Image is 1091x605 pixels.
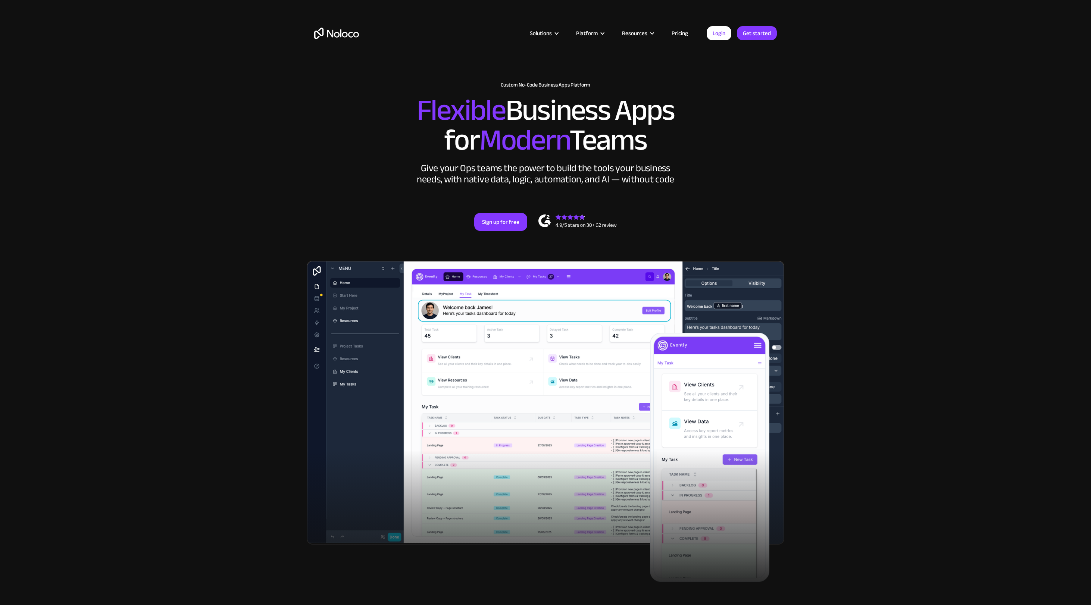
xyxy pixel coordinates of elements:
[415,163,676,185] div: Give your Ops teams the power to build the tools your business needs, with native data, logic, au...
[417,82,506,138] span: Flexible
[521,28,567,38] div: Solutions
[314,82,777,88] h1: Custom No-Code Business Apps Platform
[707,26,731,40] a: Login
[314,28,359,39] a: home
[613,28,662,38] div: Resources
[314,95,777,155] h2: Business Apps for Teams
[474,213,527,231] a: Sign up for free
[567,28,613,38] div: Platform
[662,28,697,38] a: Pricing
[530,28,552,38] div: Solutions
[737,26,777,40] a: Get started
[479,112,569,168] span: Modern
[576,28,598,38] div: Platform
[622,28,647,38] div: Resources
